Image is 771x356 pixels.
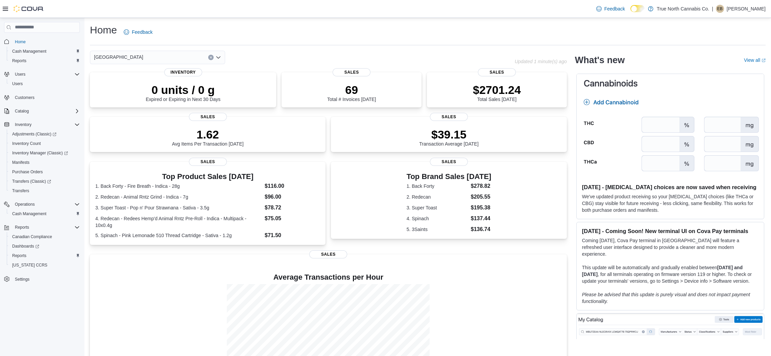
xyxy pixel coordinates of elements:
span: Reports [15,225,29,230]
span: Manifests [9,158,80,167]
button: Canadian Compliance [7,232,82,241]
dd: $116.00 [265,182,320,190]
a: View allExternal link [744,57,766,63]
button: Reports [7,56,82,66]
button: Inventory [12,121,34,129]
p: $2701.24 [473,83,521,97]
dt: 3. Super Toast - Pop n' Pour Strawnana - Sativa - 3.5g [95,204,262,211]
span: Reports [9,252,80,260]
h1: Home [90,23,117,37]
h3: [DATE] - [MEDICAL_DATA] choices are now saved when receiving [582,184,758,190]
p: $39.15 [419,128,479,141]
dt: 5. 3Saints [407,226,468,233]
div: Total Sales [DATE] [473,83,521,102]
button: Settings [1,274,82,284]
span: Cash Management [9,47,80,55]
span: Feedback [132,29,152,35]
a: Cash Management [9,210,49,218]
p: We've updated product receiving so your [MEDICAL_DATA] choices (like THCa or CBG) stay visible fo... [582,193,758,213]
span: Reports [12,253,26,258]
a: Home [12,38,28,46]
button: Purchase Orders [7,167,82,177]
span: Transfers (Classic) [12,179,51,184]
span: Reports [12,58,26,63]
span: Sales [430,113,468,121]
span: Users [12,81,23,86]
p: | [712,5,713,13]
dt: 3. Super Toast [407,204,468,211]
span: Inventory Count [9,139,80,148]
button: Manifests [7,158,82,167]
span: Dashboards [12,244,39,249]
span: EB [717,5,723,13]
a: Manifests [9,158,32,167]
dd: $136.74 [471,225,491,233]
p: [PERSON_NAME] [727,5,766,13]
p: 69 [327,83,376,97]
span: Adjustments (Classic) [12,131,56,137]
button: Users [1,70,82,79]
button: Operations [12,200,38,208]
button: Cash Management [7,209,82,219]
span: Cash Management [12,49,46,54]
dd: $96.00 [265,193,320,201]
span: [US_STATE] CCRS [12,262,47,268]
dt: 4. Spinach [407,215,468,222]
p: 1.62 [172,128,244,141]
span: Settings [15,277,29,282]
span: Users [15,72,25,77]
h2: What's new [575,55,625,66]
span: Settings [12,275,80,283]
nav: Complex example [4,34,80,302]
dd: $195.38 [471,204,491,212]
button: Users [12,70,28,78]
span: Operations [12,200,80,208]
span: Transfers [12,188,29,194]
button: Inventory [1,120,82,129]
div: Expired or Expiring in Next 30 Days [146,83,220,102]
button: Open list of options [216,55,221,60]
span: Users [9,80,80,88]
a: Inventory Manager (Classic) [9,149,71,157]
button: Catalog [1,106,82,116]
span: Home [12,37,80,46]
span: Transfers (Classic) [9,177,80,185]
span: Purchase Orders [9,168,80,176]
span: Inventory Manager (Classic) [12,150,68,156]
dd: $75.05 [265,214,320,223]
button: Clear input [208,55,214,60]
em: Please be advised that this update is purely visual and does not impact payment functionality. [582,292,750,304]
dd: $78.72 [265,204,320,212]
strong: [DATE] and [DATE] [582,265,743,277]
svg: External link [762,58,766,62]
h3: [DATE] - Coming Soon! New terminal UI on Cova Pay terminals [582,228,758,234]
a: Users [9,80,25,88]
span: Purchase Orders [12,169,43,175]
p: True North Cannabis Co. [657,5,709,13]
span: Cash Management [9,210,80,218]
a: Reports [9,252,29,260]
dt: 2. Redecan - Animal Rntz Grind - Indica - 7g [95,194,262,200]
p: Coming [DATE], Cova Pay terminal in [GEOGRAPHIC_DATA] will feature a refreshed user interface des... [582,237,758,257]
div: Transaction Average [DATE] [419,128,479,147]
a: Purchase Orders [9,168,46,176]
a: Inventory Count [9,139,44,148]
span: Cash Management [12,211,46,217]
a: Cash Management [9,47,49,55]
span: Customers [15,95,34,100]
div: Elizabeth Brooks [716,5,724,13]
span: Dashboards [9,242,80,250]
span: Reports [12,223,80,231]
input: Dark Mode [630,5,645,12]
span: Inventory Count [12,141,41,146]
span: Sales [309,250,347,258]
span: Sales [430,158,468,166]
h4: Average Transactions per Hour [95,273,561,281]
button: Users [7,79,82,88]
button: Catalog [12,107,31,115]
span: Sales [189,158,227,166]
a: [US_STATE] CCRS [9,261,50,269]
span: Users [12,70,80,78]
a: Feedback [594,2,628,16]
span: Sales [333,68,370,76]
